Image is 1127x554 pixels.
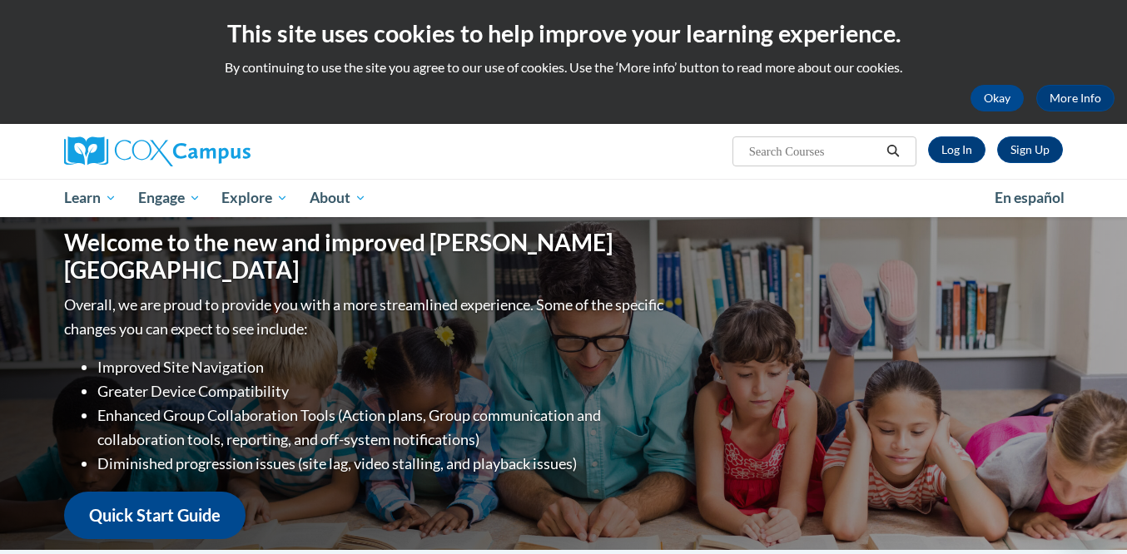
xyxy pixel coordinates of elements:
iframe: Close message [939,448,972,481]
span: Learn [64,188,117,208]
a: Cox Campus [64,136,380,166]
span: Engage [138,188,201,208]
input: Search Courses [747,141,881,161]
li: Greater Device Compatibility [97,379,668,403]
a: Engage [127,179,211,217]
div: Main menu [39,179,1088,217]
h2: This site uses cookies to help improve your learning experience. [12,17,1115,50]
button: Okay [971,85,1024,111]
a: More Info [1036,85,1115,111]
span: En español [995,189,1065,206]
button: Search [881,141,906,161]
p: By continuing to use the site you agree to our use of cookies. Use the ‘More info’ button to read... [12,58,1115,77]
a: Explore [211,179,299,217]
a: En español [984,181,1075,215]
a: Log In [928,136,986,163]
span: About [310,188,366,208]
iframe: Button to launch messaging window [1060,487,1114,541]
p: Overall, we are proud to provide you with a more streamlined experience. Some of the specific cha... [64,293,668,341]
a: About [299,179,377,217]
img: Cox Campus [64,136,251,166]
a: Learn [53,179,127,217]
li: Improved Site Navigation [97,355,668,379]
span: Explore [221,188,288,208]
a: Quick Start Guide [64,492,246,539]
li: Enhanced Group Collaboration Tools (Action plans, Group communication and collaboration tools, re... [97,403,668,452]
h1: Welcome to the new and improved [PERSON_NAME][GEOGRAPHIC_DATA] [64,229,668,284]
a: Register [997,136,1063,163]
li: Diminished progression issues (site lag, video stalling, and playback issues) [97,452,668,476]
